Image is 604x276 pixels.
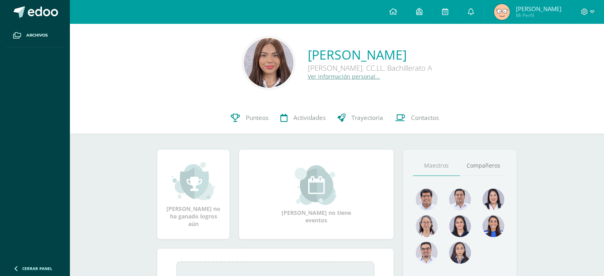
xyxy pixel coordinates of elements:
[308,46,432,63] a: [PERSON_NAME]
[516,12,562,19] span: Mi Perfil
[293,114,326,122] span: Actividades
[22,266,52,271] span: Cerrar panel
[416,215,438,237] img: 0e5799bef7dad198813e0c5f14ac62f9.png
[308,73,380,80] a: Ver información personal...
[246,114,268,122] span: Punteos
[26,32,48,39] span: Archivos
[449,242,471,264] img: 522dc90edefdd00265ec7718d30b3fcb.png
[172,161,215,201] img: achievement_small.png
[449,189,471,210] img: 9a0812c6f881ddad7942b4244ed4a083.png
[482,189,504,210] img: 0580b9beee8b50b4e2a2441e05bb36d6.png
[494,4,510,20] img: 57992a7c61bfb1649b44be09b66fa118.png
[449,215,471,237] img: 6bc5668d4199ea03c0854e21131151f7.png
[351,114,383,122] span: Trayectoria
[225,102,274,134] a: Punteos
[274,102,332,134] a: Actividades
[295,165,338,205] img: event_small.png
[416,242,438,264] img: c717c6dd901b269d3ae6ea341d867eaf.png
[6,24,64,47] a: Archivos
[460,156,507,176] a: Compañeros
[277,165,356,224] div: [PERSON_NAME] no tiene eventos
[416,189,438,210] img: 239d5069e26d62d57e843c76e8715316.png
[389,102,445,134] a: Contactos
[516,5,562,13] span: [PERSON_NAME]
[413,156,460,176] a: Maestros
[165,161,222,228] div: [PERSON_NAME] no ha ganado logros aún
[332,102,389,134] a: Trayectoria
[308,63,432,73] div: [PERSON_NAME]. CC.LL. Bachillerato A
[244,38,293,88] img: de90d3ec76ce981d67d0ec754d49dd92.png
[411,114,439,122] span: Contactos
[482,215,504,237] img: a5c04a697988ad129bdf05b8f922df21.png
